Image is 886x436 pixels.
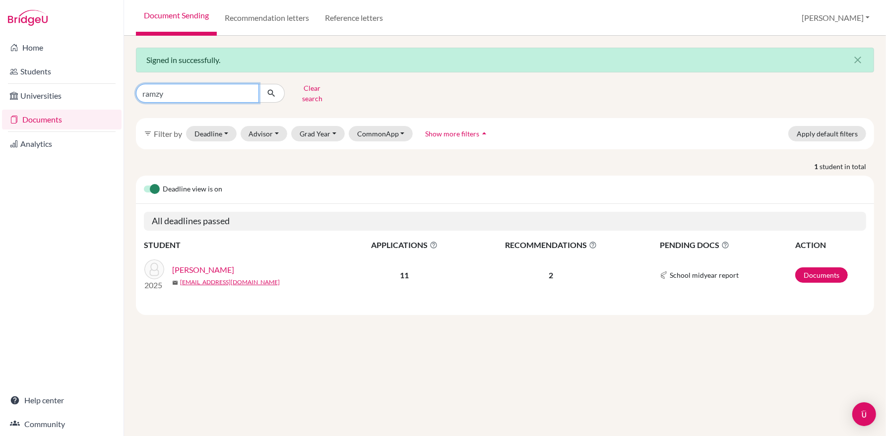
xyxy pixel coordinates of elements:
a: Universities [2,86,122,106]
span: student in total [820,161,874,172]
span: RECOMMENDATIONS [466,239,635,251]
div: Signed in successfully. [136,48,874,72]
button: CommonApp [349,126,413,141]
span: Filter by [154,129,182,138]
img: Bridge-U [8,10,48,26]
a: Community [2,414,122,434]
button: [PERSON_NAME] [797,8,874,27]
img: Common App logo [660,271,668,279]
i: close [852,54,864,66]
button: Advisor [241,126,288,141]
a: Students [2,62,122,81]
i: filter_list [144,129,152,137]
button: Grad Year [291,126,345,141]
a: Home [2,38,122,58]
button: Apply default filters [788,126,866,141]
th: ACTION [795,239,866,251]
a: Analytics [2,134,122,154]
a: Documents [795,267,848,283]
button: Deadline [186,126,237,141]
img: Arbid, Ramzy [144,259,164,279]
th: STUDENT [144,239,342,251]
input: Find student by name... [136,84,259,103]
p: 2025 [144,279,164,291]
a: [PERSON_NAME] [172,264,234,276]
button: Show more filtersarrow_drop_up [417,126,498,141]
span: APPLICATIONS [343,239,465,251]
span: PENDING DOCS [660,239,794,251]
span: Deadline view is on [163,184,222,195]
span: mail [172,280,178,286]
button: Clear search [285,80,340,106]
div: Open Intercom Messenger [852,402,876,426]
p: 2 [466,269,635,281]
a: [EMAIL_ADDRESS][DOMAIN_NAME] [180,278,280,287]
h5: All deadlines passed [144,212,866,231]
a: Help center [2,390,122,410]
i: arrow_drop_up [479,128,489,138]
a: Documents [2,110,122,129]
b: 11 [400,270,409,280]
span: School midyear report [670,270,739,280]
strong: 1 [814,161,820,172]
span: Show more filters [425,129,479,138]
button: Close [842,48,874,72]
